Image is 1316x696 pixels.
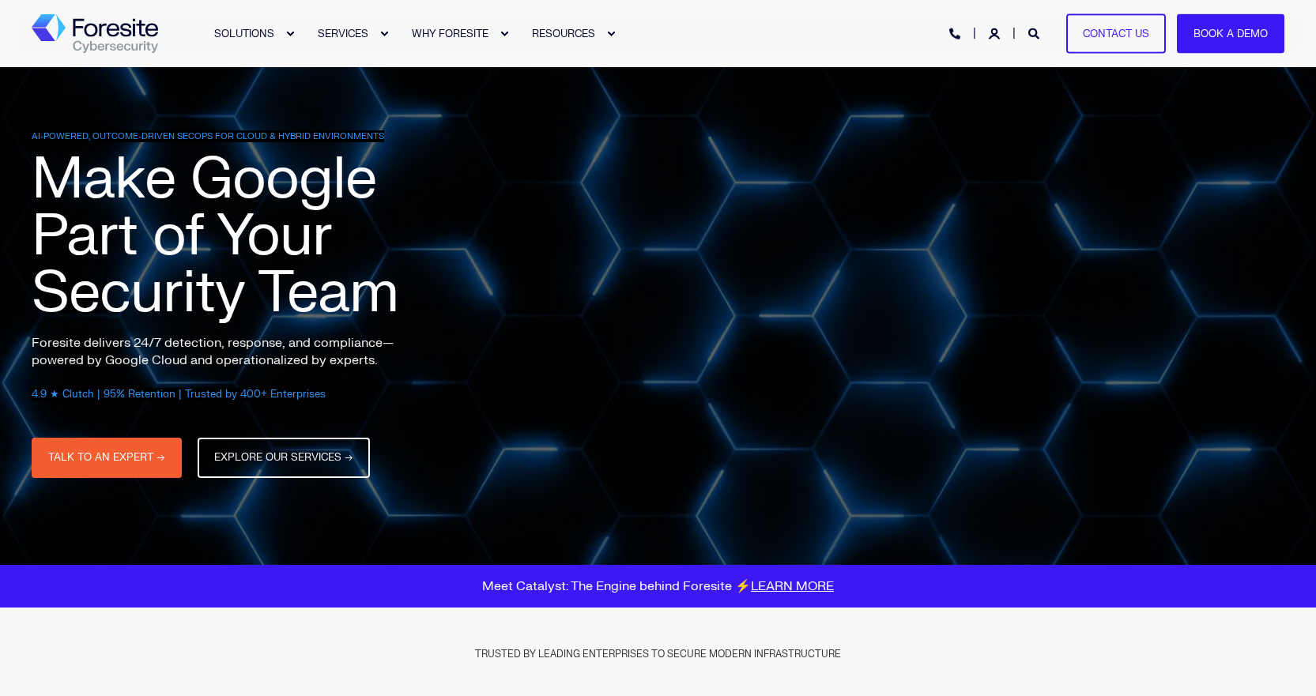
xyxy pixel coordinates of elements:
[1066,13,1166,54] a: Contact Us
[482,578,834,594] span: Meet Catalyst: The Engine behind Foresite ⚡️
[214,27,274,40] span: SOLUTIONS
[32,334,427,369] p: Foresite delivers 24/7 detection, response, and compliance—powered by Google Cloud and operationa...
[412,27,488,40] span: WHY FORESITE
[532,27,595,40] span: RESOURCES
[475,648,841,660] span: TRUSTED BY LEADING ENTERPRISES TO SECURE MODERN INFRASTRUCTURE
[285,29,295,39] div: Expand SOLUTIONS
[32,388,326,401] span: 4.9 ★ Clutch | 95% Retention | Trusted by 400+ Enterprises
[1177,13,1284,54] a: Book a Demo
[32,143,398,329] span: Make Google Part of Your Security Team
[32,14,158,54] a: Back to Home
[379,29,389,39] div: Expand SERVICES
[1028,26,1043,40] a: Open Search
[198,438,370,478] a: EXPLORE OUR SERVICES →
[32,14,158,54] img: Foresite logo, a hexagon shape of blues with a directional arrow to the right hand side, and the ...
[751,578,834,594] a: LEARN MORE
[32,130,384,142] span: AI-POWERED, OUTCOME-DRIVEN SECOPS FOR CLOUD & HYBRID ENVIRONMENTS
[500,29,509,39] div: Expand WHY FORESITE
[989,26,1003,40] a: Login
[606,29,616,39] div: Expand RESOURCES
[32,438,182,478] a: TALK TO AN EXPERT →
